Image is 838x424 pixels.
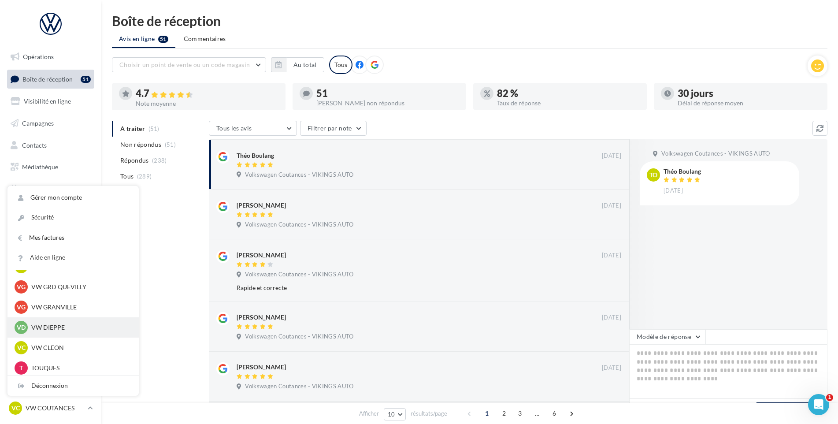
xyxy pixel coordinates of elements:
[112,14,827,27] div: Boîte de réception
[7,228,139,248] a: Mes factures
[237,201,286,210] div: [PERSON_NAME]
[629,329,706,344] button: Modèle de réponse
[237,313,286,322] div: [PERSON_NAME]
[216,124,252,132] span: Tous les avis
[497,100,640,106] div: Taux de réponse
[31,323,128,332] p: VW DIEPPE
[165,141,176,148] span: (51)
[119,61,250,68] span: Choisir un point de vente ou un code magasin
[7,376,139,396] div: Déconnexion
[17,283,26,291] span: VG
[22,163,58,171] span: Médiathèque
[237,363,286,372] div: [PERSON_NAME]
[23,53,54,60] span: Opérations
[5,48,96,66] a: Opérations
[17,303,26,312] span: VG
[184,34,226,43] span: Commentaires
[81,76,91,83] div: 51
[245,171,353,179] span: Volkswagen Coutances - VIKINGS AUTO
[245,271,353,279] span: Volkswagen Coutances - VIKINGS AUTO
[11,404,20,413] span: VC
[112,57,266,72] button: Choisir un point de vente ou un code magasin
[359,409,379,418] span: Afficher
[120,140,161,149] span: Non répondus
[237,151,274,160] div: Théo Boulang
[497,89,640,98] div: 82 %
[136,89,278,99] div: 4.7
[136,100,278,107] div: Note moyenne
[19,364,23,372] span: T
[209,121,297,136] button: Tous les avis
[602,364,621,372] span: [DATE]
[530,406,544,420] span: ...
[602,314,621,322] span: [DATE]
[388,411,395,418] span: 10
[513,406,527,420] span: 3
[7,188,139,208] a: Gérer mon compte
[31,364,128,372] p: TOUQUES
[17,323,26,332] span: VD
[245,221,353,229] span: Volkswagen Coutances - VIKINGS AUTO
[602,152,621,160] span: [DATE]
[152,157,167,164] span: (238)
[22,141,47,149] span: Contacts
[497,406,511,420] span: 2
[602,202,621,210] span: [DATE]
[271,57,324,72] button: Au total
[547,406,561,420] span: 6
[664,168,702,175] div: Théo Boulang
[5,158,96,176] a: Médiathèque
[31,283,128,291] p: VW GRD QUEVILLY
[808,394,829,415] iframe: Intercom live chat
[24,97,71,105] span: Visibilité en ligne
[329,56,352,74] div: Tous
[26,404,84,413] p: VW COUTANCES
[31,303,128,312] p: VW GRANVILLE
[664,187,683,195] span: [DATE]
[300,121,367,136] button: Filtrer par note
[17,343,26,352] span: VC
[237,251,286,260] div: [PERSON_NAME]
[120,172,133,181] span: Tous
[678,100,820,106] div: Délai de réponse moyen
[22,185,52,193] span: Calendrier
[7,400,94,417] a: VC VW COUTANCES
[316,89,459,98] div: 51
[120,156,149,165] span: Répondus
[5,92,96,111] a: Visibilité en ligne
[480,406,494,420] span: 1
[661,150,770,158] span: Volkswagen Coutances - VIKINGS AUTO
[602,252,621,260] span: [DATE]
[137,173,152,180] span: (289)
[678,89,820,98] div: 30 jours
[5,180,96,198] a: Calendrier
[237,283,564,292] div: Rapide et correcte
[411,409,447,418] span: résultats/page
[5,114,96,133] a: Campagnes
[31,343,128,352] p: VW CLEON
[7,208,139,227] a: Sécurité
[5,231,96,257] a: Campagnes DataOnDemand
[649,171,657,179] span: To
[5,202,96,228] a: PLV et print personnalisable
[826,394,833,401] span: 1
[384,408,406,420] button: 10
[5,136,96,155] a: Contacts
[245,333,353,341] span: Volkswagen Coutances - VIKINGS AUTO
[286,57,324,72] button: Au total
[5,70,96,89] a: Boîte de réception51
[245,383,353,391] span: Volkswagen Coutances - VIKINGS AUTO
[7,248,139,268] a: Aide en ligne
[22,119,54,127] span: Campagnes
[316,100,459,106] div: [PERSON_NAME] non répondus
[22,75,73,82] span: Boîte de réception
